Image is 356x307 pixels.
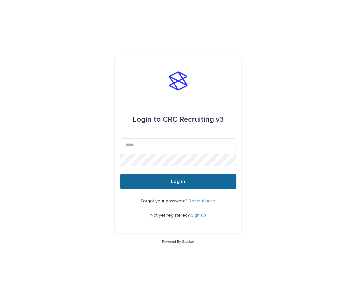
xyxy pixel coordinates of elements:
[189,199,215,203] a: Reset it here
[171,179,185,184] span: Log in
[120,174,236,189] button: Log in
[162,240,194,243] a: Powered By Stacker
[150,213,191,218] span: Not yet registered?
[133,111,224,128] div: CRC Recruiting v3
[191,213,206,218] a: Sign up
[169,71,188,90] img: stacker-logo-s-only.png
[133,116,161,123] span: Login to
[141,199,189,203] span: Forgot your password?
